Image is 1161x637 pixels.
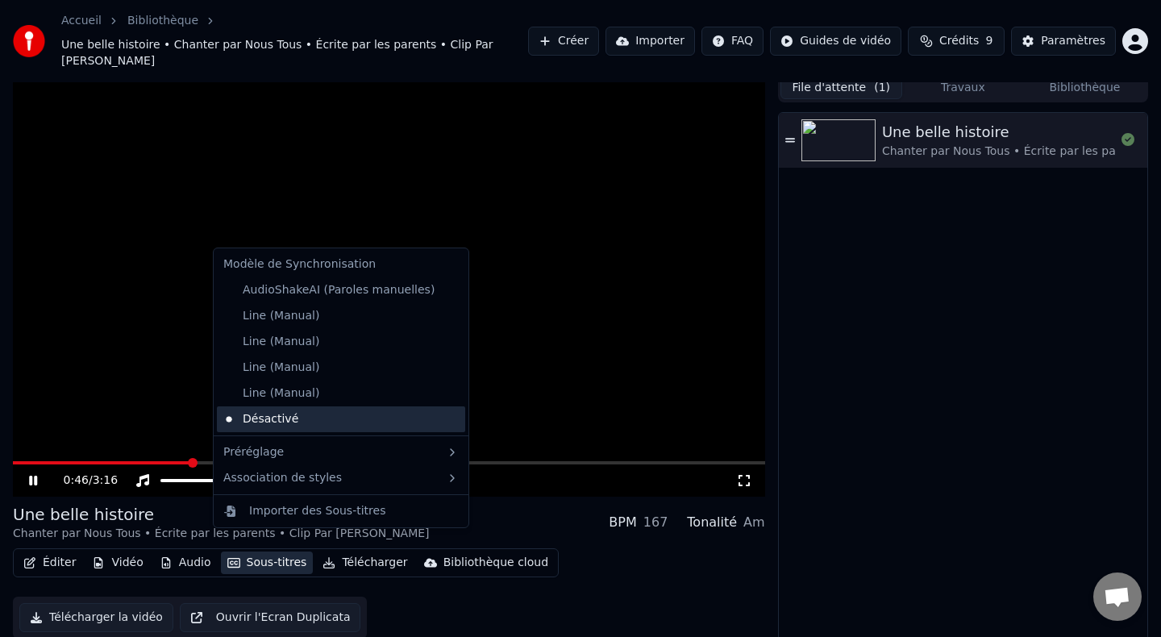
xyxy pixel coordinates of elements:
div: Importer des Sous-titres [249,503,385,519]
div: Bibliothèque cloud [443,555,548,571]
div: Modèle de Synchronisation [217,252,465,277]
nav: breadcrumb [61,13,528,69]
button: Importer [605,27,695,56]
button: Audio [153,552,218,574]
img: youka [13,25,45,57]
span: 9 [985,33,992,49]
div: Am [743,513,765,532]
div: Tonalité [687,513,737,532]
button: Ouvrir l'Ecran Duplicata [180,603,361,632]
button: Paramètres [1011,27,1116,56]
span: Une belle histoire • Chanter par Nous Tous • Écrite par les parents • Clip Par [PERSON_NAME] [61,37,528,69]
button: Télécharger [316,552,414,574]
div: Une belle histoire [13,503,430,526]
div: Désactivé [217,406,465,432]
button: Vidéo [85,552,149,574]
div: Préréglage [217,439,465,465]
button: FAQ [701,27,764,56]
button: Télécharger la vidéo [19,603,173,632]
div: Paramètres [1041,33,1105,49]
div: / [64,473,102,489]
span: Crédits [939,33,979,49]
div: Line (Manual) [217,355,326,381]
div: AudioShakeAI (Paroles manuelles) [217,277,441,303]
div: Association de styles [217,465,465,491]
button: Crédits9 [908,27,1005,56]
span: ( 1 ) [874,80,890,96]
button: Éditer [17,552,82,574]
a: Ouvrir le chat [1093,572,1142,621]
div: Line (Manual) [217,303,326,329]
button: File d'attente [780,76,902,99]
button: Travaux [902,76,1024,99]
div: Chanter par Nous Tous • Écrite par les parents • Clip Par [PERSON_NAME] [13,526,430,542]
div: BPM [609,513,636,532]
button: Créer [528,27,599,56]
button: Sous-titres [221,552,314,574]
span: 3:16 [93,473,118,489]
span: 0:46 [64,473,89,489]
button: Bibliothèque [1024,76,1146,99]
a: Bibliothèque [127,13,198,29]
div: Line (Manual) [217,329,326,355]
div: 167 [643,513,668,532]
a: Accueil [61,13,102,29]
div: Line (Manual) [217,381,326,406]
button: Guides de vidéo [770,27,901,56]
